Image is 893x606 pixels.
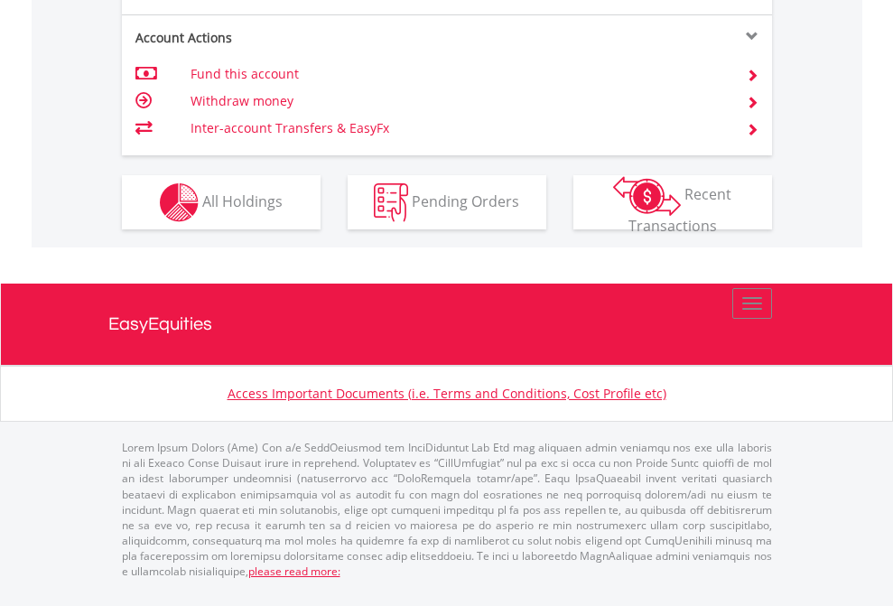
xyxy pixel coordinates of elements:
[374,183,408,222] img: pending_instructions-wht.png
[412,191,519,210] span: Pending Orders
[122,175,321,229] button: All Holdings
[348,175,546,229] button: Pending Orders
[122,29,447,47] div: Account Actions
[228,385,666,402] a: Access Important Documents (i.e. Terms and Conditions, Cost Profile etc)
[122,440,772,579] p: Lorem Ipsum Dolors (Ame) Con a/e SeddOeiusmod tem InciDiduntut Lab Etd mag aliquaen admin veniamq...
[191,115,724,142] td: Inter-account Transfers & EasyFx
[160,183,199,222] img: holdings-wht.png
[573,175,772,229] button: Recent Transactions
[108,284,786,365] a: EasyEquities
[191,88,724,115] td: Withdraw money
[191,61,724,88] td: Fund this account
[613,176,681,216] img: transactions-zar-wht.png
[248,564,340,579] a: please read more:
[202,191,283,210] span: All Holdings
